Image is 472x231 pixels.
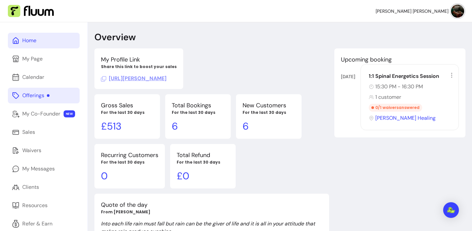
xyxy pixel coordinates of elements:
a: My Messages [8,161,80,177]
img: avatar [451,5,464,18]
div: Calendar [22,73,44,81]
p: Total Refund [177,151,229,160]
div: 1:1 Spinal Energetics Session [369,72,455,80]
div: My Messages [22,165,55,173]
p: For the last 30 days [101,110,153,115]
p: 6 [243,120,295,132]
p: Quote of the day [101,200,323,209]
div: My Co-Founder [22,110,60,118]
div: Open Intercom Messenger [443,202,459,218]
a: Calendar [8,69,80,85]
div: Clients [22,183,39,191]
p: Recurring Customers [101,151,158,160]
div: My Page [22,55,43,63]
div: Sales [22,128,35,136]
p: New Customers [243,101,295,110]
img: Fluum Logo [8,5,54,17]
span: Click to copy [101,75,167,82]
span: NEW [64,110,75,117]
div: Waivers [22,147,41,154]
div: [DATE] [341,73,361,80]
p: Upcoming booking [341,55,459,64]
a: Home [8,33,80,48]
div: 1 customer [369,93,455,101]
a: Sales [8,124,80,140]
p: For the last 30 days [243,110,295,115]
span: [PERSON_NAME] [PERSON_NAME] [376,8,448,14]
p: 6 [172,120,224,132]
div: Resources [22,202,48,209]
a: My Co-Founder NEW [8,106,80,122]
button: avatar[PERSON_NAME] [PERSON_NAME] [376,5,464,18]
a: Resources [8,198,80,213]
div: 0 / 1 waivers answered [369,104,422,112]
p: Overview [94,31,136,43]
p: £ 0 [177,170,229,182]
p: 0 [101,170,158,182]
a: Clients [8,179,80,195]
p: For the last 30 days [172,110,224,115]
p: Share this link to boost your sales [101,64,177,69]
div: 15:30 PM - 16:30 PM [369,83,455,91]
p: My Profile Link [101,55,177,64]
p: Total Bookings [172,101,224,110]
p: £ 513 [101,120,153,132]
a: Offerings [8,88,80,103]
span: [PERSON_NAME] Healing [375,114,436,122]
div: Refer & Earn [22,220,52,228]
p: From [PERSON_NAME] [101,209,323,215]
p: For the last 30 days [101,160,158,165]
div: Offerings [22,92,49,99]
p: For the last 30 days [177,160,229,165]
a: Waivers [8,143,80,158]
div: Home [22,37,36,44]
p: Gross Sales [101,101,153,110]
a: My Page [8,51,80,67]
